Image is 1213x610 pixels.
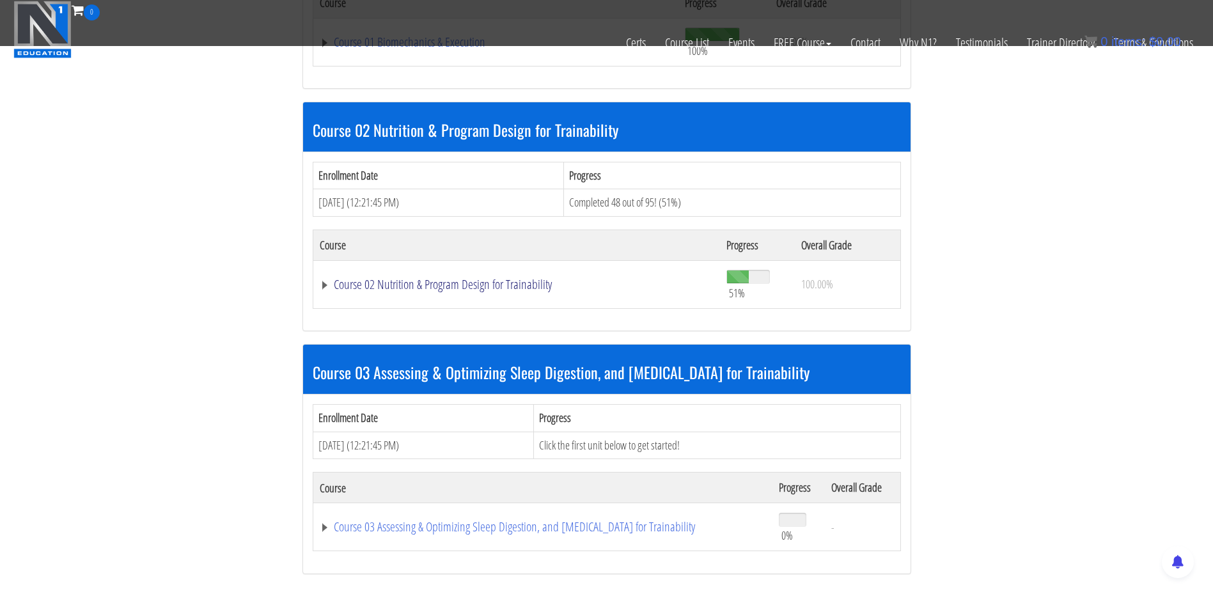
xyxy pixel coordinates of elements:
[772,473,826,503] th: Progress
[720,230,794,260] th: Progress
[1104,20,1203,65] a: Terms & Conditions
[534,432,900,459] td: Click the first unit below to get started!
[1149,35,1181,49] bdi: 0.00
[1100,35,1107,49] span: 0
[320,520,766,533] a: Course 03 Assessing & Optimizing Sleep Digestion, and [MEDICAL_DATA] for Trainability
[764,20,841,65] a: FREE Course
[563,189,900,217] td: Completed 48 out of 95! (51%)
[84,4,100,20] span: 0
[534,404,900,432] th: Progress
[313,230,720,260] th: Course
[729,286,745,300] span: 51%
[313,404,534,432] th: Enrollment Date
[563,162,900,189] th: Progress
[313,364,901,380] h3: Course 03 Assessing & Optimizing Sleep Digestion, and [MEDICAL_DATA] for Trainability
[72,1,100,19] a: 0
[781,528,793,542] span: 0%
[313,432,534,459] td: [DATE] (12:21:45 PM)
[313,189,563,217] td: [DATE] (12:21:45 PM)
[13,1,72,58] img: n1-education
[795,230,900,260] th: Overall Grade
[313,473,772,503] th: Course
[1017,20,1104,65] a: Trainer Directory
[795,260,900,308] td: 100.00%
[825,503,900,551] td: -
[825,473,900,503] th: Overall Grade
[841,20,890,65] a: Contact
[1111,35,1145,49] span: items:
[1149,35,1156,49] span: $
[719,20,764,65] a: Events
[946,20,1017,65] a: Testimonials
[1084,35,1097,48] img: icon11.png
[1084,35,1181,49] a: 0 items: $0.00
[313,121,901,138] h3: Course 02 Nutrition & Program Design for Trainability
[655,20,719,65] a: Course List
[890,20,946,65] a: Why N1?
[320,278,714,291] a: Course 02 Nutrition & Program Design for Trainability
[313,162,563,189] th: Enrollment Date
[616,20,655,65] a: Certs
